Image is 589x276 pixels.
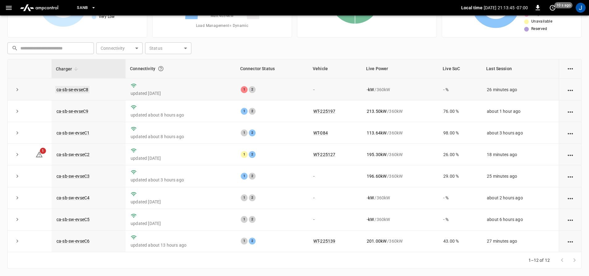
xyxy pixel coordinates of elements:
td: about 3 hours ago [482,122,559,144]
td: 25 minutes ago [482,165,559,187]
p: updated [DATE] [131,220,231,227]
span: Load Management = Dynamic [196,23,249,29]
img: ampcontrol.io logo [18,2,61,14]
div: 1 [241,216,248,223]
a: ca-sb-sw-evseC2 [56,152,90,157]
div: action cell options [566,173,574,179]
span: Reserved [531,26,547,32]
td: about 6 hours ago [482,209,559,231]
td: 76.00 % [438,100,482,122]
td: - [308,165,362,187]
div: / 360 kW [367,216,433,223]
p: 196.60 kW [367,173,386,179]
div: / 360 kW [367,87,433,93]
p: - kW [367,195,374,201]
p: updated about 13 hours ago [131,242,231,248]
div: 1 [241,130,248,136]
a: ca-sb-sw-evseC1 [56,130,90,135]
p: [DATE] 21:13:45 -07:00 [484,5,528,11]
td: 29.00 % [438,165,482,187]
div: 2 [249,86,256,93]
a: ca-sb-sw-evseC3 [56,174,90,179]
td: - [308,79,362,100]
div: 2 [249,173,256,180]
div: action cell options [566,108,574,114]
td: 27 minutes ago [482,231,559,252]
td: 18 minutes ago [482,144,559,165]
th: Live Power [362,59,438,78]
button: set refresh interval [548,3,558,13]
th: Vehicle [308,59,362,78]
th: Live SoC [438,59,482,78]
span: Charger [56,65,80,73]
div: 1 [241,86,248,93]
p: updated [DATE] [131,90,231,96]
a: ca-sb-se-evseC8 [55,86,90,93]
button: expand row [13,193,22,202]
a: WT-225127 [313,152,335,157]
div: 2 [249,151,256,158]
a: ca-sb-sw-evseC6 [56,239,90,244]
button: expand row [13,236,22,246]
button: Connection between the charger and our software. [155,63,166,74]
p: - kW [367,216,374,223]
td: - % [438,79,482,100]
a: ca-sb-sw-evseC5 [56,217,90,222]
p: 201.00 kW [367,238,386,244]
p: updated about 8 hours ago [131,134,231,140]
p: 1–12 of 12 [528,257,550,263]
div: 1 [241,108,248,115]
span: SanB [77,4,88,11]
div: Connectivity [130,63,232,74]
button: expand row [13,107,22,116]
div: action cell options [566,195,574,201]
span: 1 [40,148,46,154]
p: 195.30 kW [367,151,386,158]
a: ca-sb-sw-evseC4 [56,195,90,200]
span: Unavailable [531,19,552,25]
a: 1 [36,152,43,157]
div: 1 [241,173,248,180]
td: - [308,209,362,231]
p: updated [DATE] [131,155,231,161]
span: 10 s ago [554,2,573,8]
th: Last Session [482,59,559,78]
p: updated about 8 hours ago [131,112,231,118]
p: Local time [461,5,482,11]
td: about 2 hours ago [482,187,559,209]
td: about 1 hour ago [482,100,559,122]
div: 2 [249,216,256,223]
div: / 360 kW [367,151,433,158]
td: - % [438,209,482,231]
div: / 360 kW [367,173,433,179]
a: WT-225197 [313,109,335,114]
p: updated about 3 hours ago [131,177,231,183]
p: 213.50 kW [367,108,386,114]
div: action cell options [566,87,574,93]
div: action cell options [566,65,574,71]
div: 2 [249,194,256,201]
button: expand row [13,172,22,181]
div: action cell options [566,238,574,244]
div: profile-icon [576,3,586,13]
td: 98.00 % [438,122,482,144]
button: expand row [13,215,22,224]
td: - [308,187,362,209]
td: 26.00 % [438,144,482,165]
div: 1 [241,238,248,244]
a: WT-084 [313,130,328,135]
div: 1 [241,151,248,158]
p: updated [DATE] [131,199,231,205]
a: WT-225139 [313,239,335,244]
div: action cell options [566,216,574,223]
div: 2 [249,130,256,136]
div: action cell options [566,130,574,136]
div: 2 [249,108,256,115]
p: - kW [367,87,374,93]
div: 1 [241,194,248,201]
div: action cell options [566,151,574,158]
button: SanB [74,2,98,14]
td: - % [438,187,482,209]
div: / 360 kW [367,238,433,244]
td: 43.00 % [438,231,482,252]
